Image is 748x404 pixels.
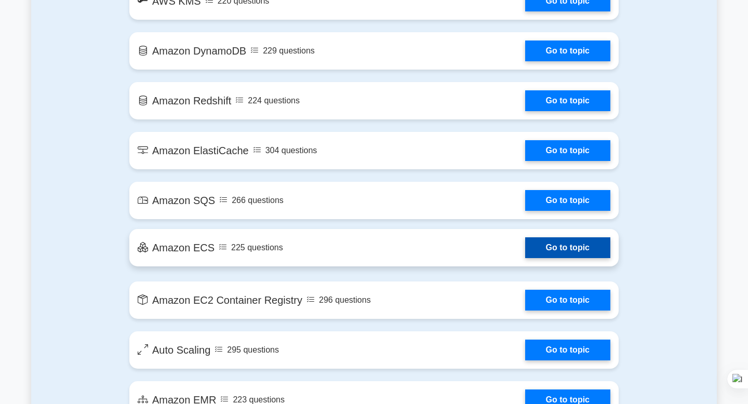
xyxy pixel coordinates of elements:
a: Go to topic [525,290,610,311]
a: Go to topic [525,90,610,111]
a: Go to topic [525,237,610,258]
a: Go to topic [525,190,610,211]
a: Go to topic [525,340,610,360]
a: Go to topic [525,140,610,161]
a: Go to topic [525,41,610,61]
